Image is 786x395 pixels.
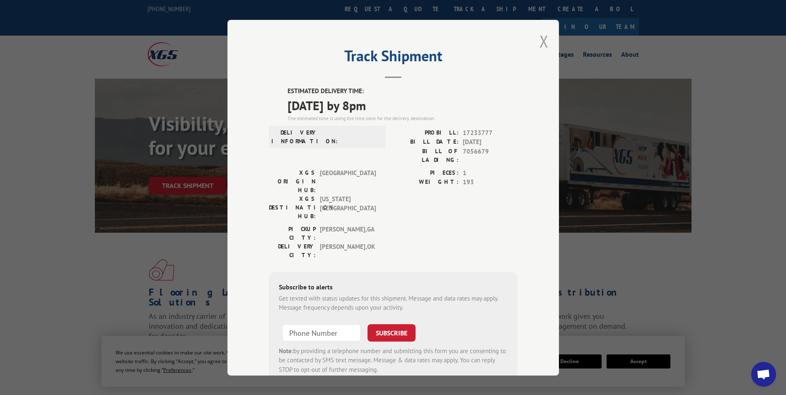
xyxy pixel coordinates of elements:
button: SUBSCRIBE [368,324,416,341]
span: 17233777 [463,128,518,137]
div: by providing a telephone number and submitting this form you are consenting to be contacted by SM... [279,346,508,374]
button: Close modal [539,30,549,52]
span: 193 [463,178,518,187]
strong: Note: [279,347,293,354]
span: [DATE] [463,137,518,147]
label: BILL DATE: [393,137,459,147]
label: DELIVERY INFORMATION: [271,128,318,145]
label: BILL OF LADING: [393,147,459,164]
span: [DATE] by 8pm [288,96,518,114]
label: XGS ORIGIN HUB: [269,168,316,194]
span: 1 [463,168,518,178]
span: [GEOGRAPHIC_DATA] [320,168,376,194]
span: [PERSON_NAME] , GA [320,224,376,242]
label: DELIVERY CITY: [269,242,316,259]
label: XGS DESTINATION HUB: [269,194,316,220]
div: Open chat [751,362,776,387]
label: PICKUP CITY: [269,224,316,242]
div: Get texted with status updates for this shipment. Message and data rates may apply. Message frequ... [279,294,508,312]
label: PIECES: [393,168,459,178]
label: PROBILL: [393,128,459,137]
h2: Track Shipment [269,50,518,66]
label: WEIGHT: [393,178,459,187]
div: Subscribe to alerts [279,282,508,294]
div: The estimated time is using the time zone for the delivery destination. [288,114,518,122]
span: [PERSON_NAME] , OK [320,242,376,259]
input: Phone Number [282,324,361,341]
span: 7056679 [463,147,518,164]
label: ESTIMATED DELIVERY TIME: [288,87,518,96]
span: [US_STATE][GEOGRAPHIC_DATA] [320,194,376,220]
